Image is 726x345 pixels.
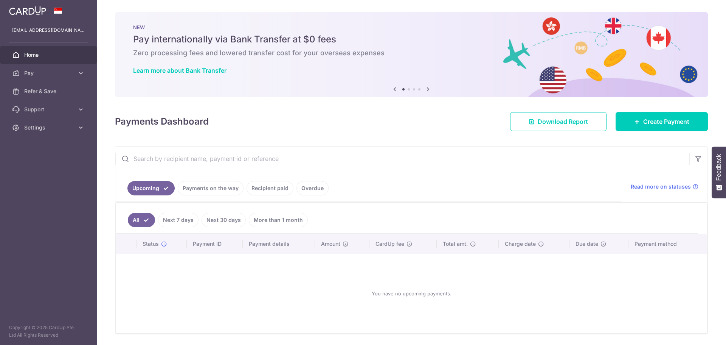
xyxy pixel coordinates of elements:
[375,240,404,248] span: CardUp fee
[24,106,74,113] span: Support
[628,234,707,254] th: Payment method
[505,240,536,248] span: Charge date
[115,147,689,171] input: Search by recipient name, payment id or reference
[202,213,246,227] a: Next 30 days
[133,48,690,58] h6: Zero processing fees and lowered transfer cost for your overseas expenses
[128,213,155,227] a: All
[158,213,199,227] a: Next 7 days
[631,183,698,190] a: Read more on statuses
[133,33,690,45] h5: Pay internationally via Bank Transfer at $0 fees
[12,27,85,34] p: [EMAIL_ADDRESS][DOMAIN_NAME]
[247,181,293,195] a: Recipient paid
[115,115,209,128] h4: Payments Dashboard
[24,69,74,77] span: Pay
[712,147,726,198] button: Feedback - Show survey
[24,51,74,59] span: Home
[9,6,46,15] img: CardUp
[643,117,689,126] span: Create Payment
[243,234,315,254] th: Payment details
[133,24,690,30] p: NEW
[24,124,74,131] span: Settings
[249,213,308,227] a: More than 1 month
[187,234,243,254] th: Payment ID
[321,240,340,248] span: Amount
[443,240,468,248] span: Total amt.
[125,260,698,327] div: You have no upcoming payments.
[296,181,329,195] a: Overdue
[576,240,598,248] span: Due date
[510,112,607,131] a: Download Report
[178,181,244,195] a: Payments on the way
[143,240,159,248] span: Status
[538,117,588,126] span: Download Report
[133,67,226,74] a: Learn more about Bank Transfer
[115,12,708,97] img: Bank transfer banner
[127,181,175,195] a: Upcoming
[631,183,691,190] span: Read more on statuses
[24,87,74,95] span: Refer & Save
[715,154,722,181] span: Feedback
[616,112,708,131] a: Create Payment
